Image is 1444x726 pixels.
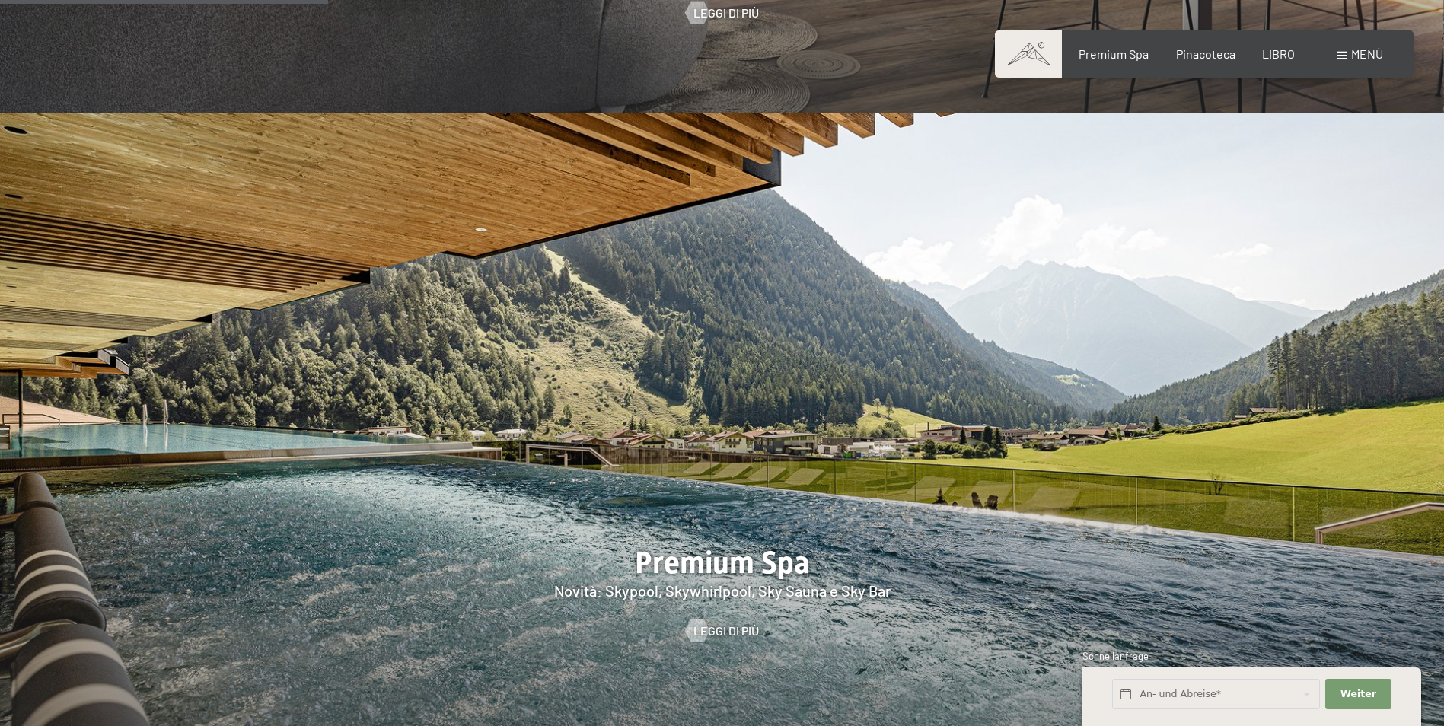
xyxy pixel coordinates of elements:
a: Premium Spa [1079,46,1149,61]
a: LIBRO [1262,46,1295,61]
a: Leggi di più [686,5,759,21]
span: Leggi di più [693,5,759,21]
span: Menù [1351,46,1383,61]
a: Leggi di più [686,623,759,639]
span: Leggi di più [693,623,759,639]
span: Schnellanfrage [1082,650,1149,662]
button: Weiter [1325,679,1391,710]
span: Weiter [1340,687,1376,701]
a: Pinacoteca [1176,46,1235,61]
